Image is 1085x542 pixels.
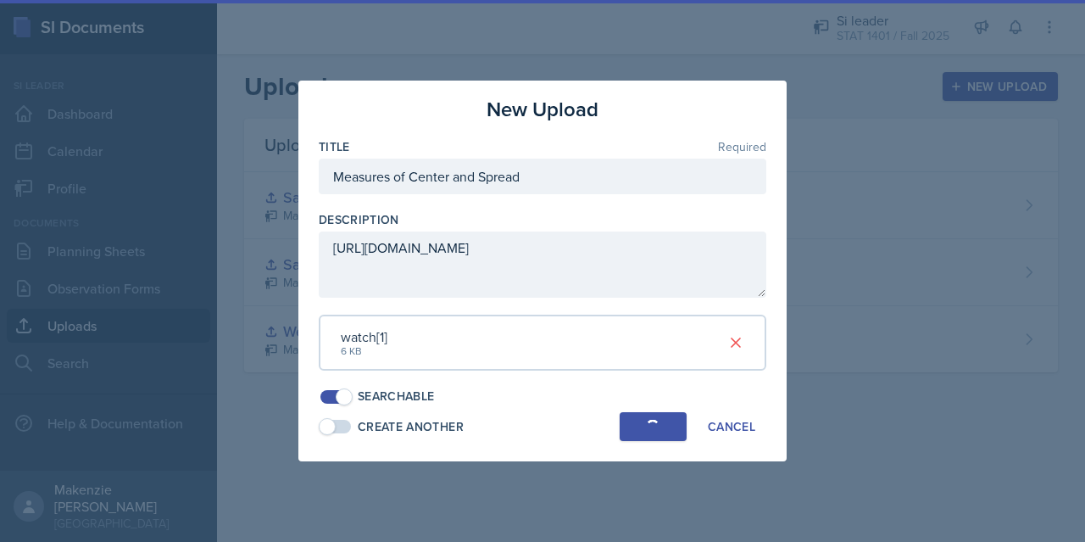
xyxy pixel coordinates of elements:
[487,94,598,125] h3: New Upload
[319,138,350,155] label: Title
[718,141,766,153] span: Required
[319,211,399,228] label: Description
[341,344,387,359] div: 6 KB
[708,420,755,433] div: Cancel
[358,418,464,436] div: Create Another
[697,412,766,441] button: Cancel
[341,327,387,347] div: watch[1]
[319,159,766,194] input: Enter title
[358,388,435,405] div: Searchable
